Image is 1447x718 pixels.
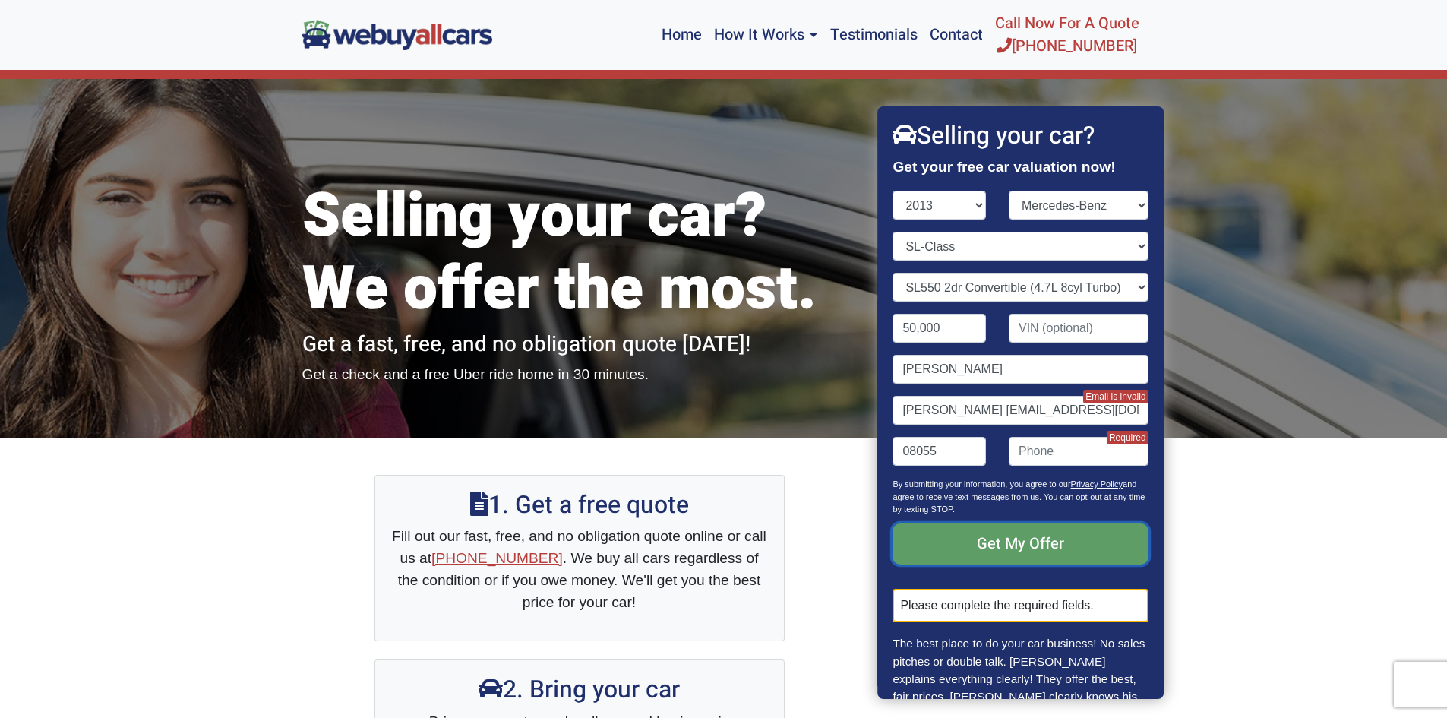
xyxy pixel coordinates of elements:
[1009,314,1148,343] input: VIN (optional)
[1083,390,1148,403] span: Email is invalid
[431,550,563,566] a: [PHONE_NUMBER]
[302,180,857,326] h1: Selling your car? We offer the most.
[302,332,857,358] h2: Get a fast, free, and no obligation quote [DATE]!
[302,20,492,49] img: We Buy All Cars in NJ logo
[390,491,769,520] h2: 1. Get a free quote
[656,6,708,64] a: Home
[893,396,1148,425] input: Email
[893,523,1148,565] input: Get My Offer
[1071,479,1123,489] a: Privacy Policy
[390,675,769,704] h2: 2. Bring your car
[824,6,924,64] a: Testimonials
[893,478,1148,523] p: By submitting your information, you agree to our and agree to receive text messages from us. You ...
[1107,431,1148,444] span: Required
[893,191,1148,622] form: Contact form
[924,6,989,64] a: Contact
[989,6,1145,64] a: Call Now For A Quote[PHONE_NUMBER]
[893,355,1148,384] input: Name
[1009,437,1148,466] input: Phone
[302,364,857,386] p: Get a check and a free Uber ride home in 30 minutes.
[893,159,1116,175] strong: Get your free car valuation now!
[893,589,1148,622] div: Please complete the required fields.
[893,437,987,466] input: Zip code
[390,526,769,613] p: Fill out our fast, free, and no obligation quote online or call us at . We buy all cars regardles...
[893,122,1148,150] h2: Selling your car?
[708,6,823,64] a: How It Works
[893,314,987,343] input: Mileage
